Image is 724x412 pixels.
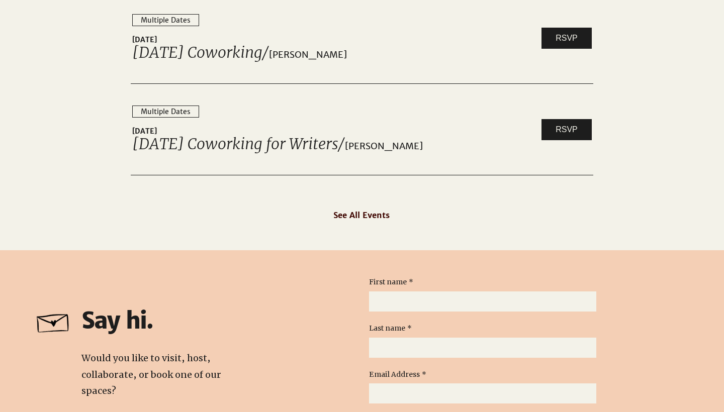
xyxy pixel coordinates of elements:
[541,119,592,140] a: RSVP
[541,28,592,49] a: RSVP
[369,383,590,403] input: Email Address
[141,16,191,25] div: Multiple Dates
[81,306,152,335] span: Say hi.
[369,277,413,287] label: First name
[262,43,269,62] span: /
[338,135,345,153] span: /
[331,204,439,226] a: See All Events
[369,324,412,334] label: Last name
[30,303,77,338] div: Hand drawn envelope
[269,49,532,60] span: [PERSON_NAME]
[369,338,590,358] input: Last name
[132,135,338,153] a: [DATE] Coworking for Writers
[333,210,390,220] span: See All Events
[132,43,262,62] a: [DATE] Coworking
[369,370,426,380] label: Email Address
[141,108,191,116] div: Multiple Dates
[132,35,532,45] span: [DATE]
[556,33,578,44] span: RSVP
[556,124,578,135] span: RSVP
[345,141,532,152] span: [PERSON_NAME]
[81,352,221,396] span: Would you like to visit, host, collaborate, or book one of our spaces?
[132,126,532,137] span: [DATE]
[369,291,590,312] input: First name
